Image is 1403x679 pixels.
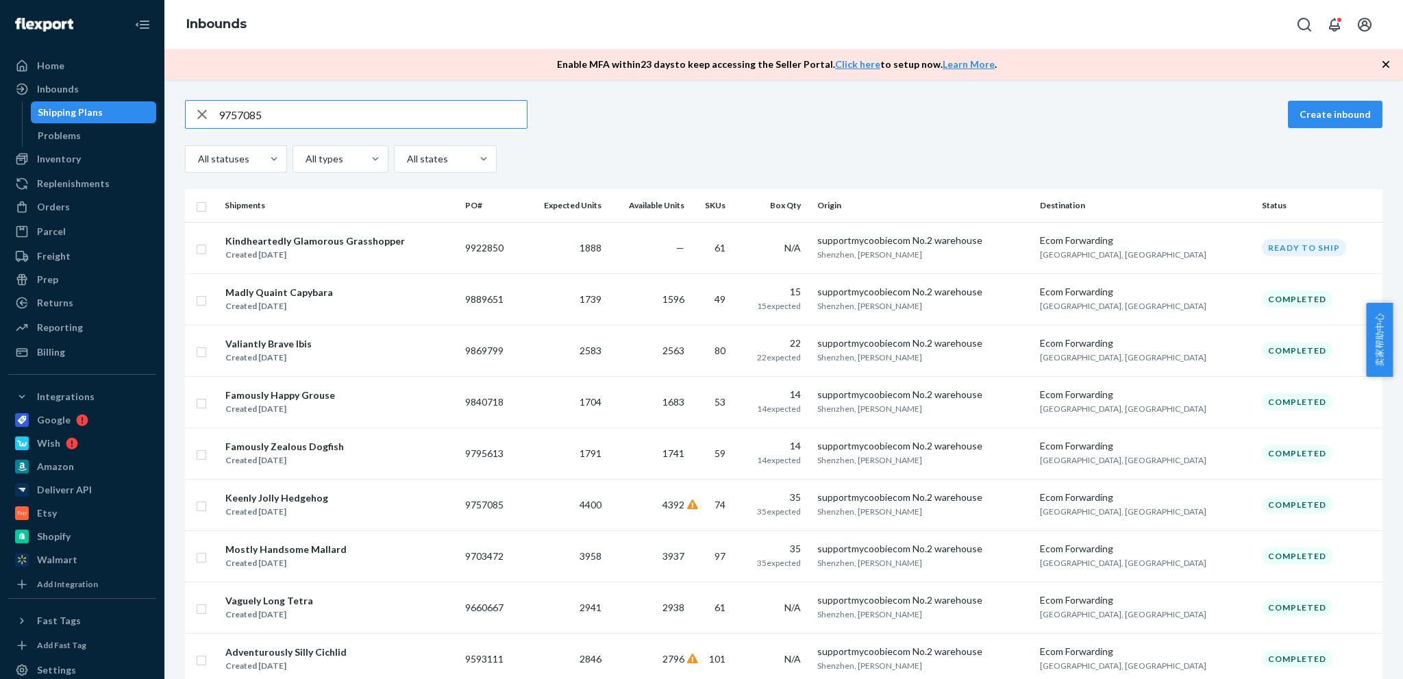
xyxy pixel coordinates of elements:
[8,173,156,195] a: Replenishments
[662,550,684,562] span: 3937
[742,336,801,350] div: 22
[460,222,521,273] td: 9922850
[757,352,801,362] span: 22 expected
[8,148,156,170] a: Inventory
[1040,645,1251,658] div: Ecom Forwarding
[757,455,801,465] span: 14 expected
[580,653,601,665] span: 2846
[715,499,725,510] span: 74
[37,483,92,497] div: Deliverr API
[8,479,156,501] a: Deliverr API
[406,152,407,166] input: All states
[1262,342,1332,359] div: Completed
[37,296,73,310] div: Returns
[219,189,460,222] th: Shipments
[1262,445,1332,462] div: Completed
[37,200,70,214] div: Orders
[715,602,725,613] span: 61
[37,225,66,238] div: Parcel
[817,234,1028,247] div: supportmycoobiecom No.2 warehouse
[1366,303,1393,377] span: 卖家帮助中心
[1040,336,1251,350] div: Ecom Forwarding
[37,436,60,450] div: Wish
[8,432,156,454] a: Wish
[8,549,156,571] a: Walmart
[662,602,684,613] span: 2938
[784,602,801,613] span: N/A
[37,460,74,473] div: Amazon
[8,221,156,243] a: Parcel
[742,439,801,453] div: 14
[1040,542,1251,556] div: Ecom Forwarding
[38,129,81,143] div: Problems
[225,543,347,556] div: Mostly Handsome Mallard
[1040,352,1206,362] span: [GEOGRAPHIC_DATA], [GEOGRAPHIC_DATA]
[225,645,347,659] div: Adventurously Silly Cichlid
[817,455,922,465] span: Shenzhen, [PERSON_NAME]
[225,299,333,313] div: Created [DATE]
[37,578,98,590] div: Add Integration
[1351,11,1378,38] button: Open account menu
[715,345,725,356] span: 80
[1262,393,1332,410] div: Completed
[460,325,521,376] td: 9869799
[662,499,684,510] span: 4392
[784,653,801,665] span: N/A
[38,106,103,119] div: Shipping Plans
[8,55,156,77] a: Home
[557,58,997,71] p: Enable MFA within 23 days to keep accessing the Seller Portal. to setup now. .
[31,101,157,123] a: Shipping Plans
[37,506,57,520] div: Etsy
[175,5,258,45] ol: breadcrumbs
[1262,650,1332,667] div: Completed
[37,663,76,677] div: Settings
[812,189,1034,222] th: Origin
[37,390,95,404] div: Integrations
[757,506,801,517] span: 35 expected
[1040,249,1206,260] span: [GEOGRAPHIC_DATA], [GEOGRAPHIC_DATA]
[8,341,156,363] a: Billing
[8,386,156,408] button: Integrations
[817,249,922,260] span: Shenzhen, [PERSON_NAME]
[742,285,801,299] div: 15
[225,286,333,299] div: Madly Quaint Capybara
[1291,11,1318,38] button: Open Search Box
[580,242,601,254] span: 1888
[1040,593,1251,607] div: Ecom Forwarding
[37,639,86,651] div: Add Fast Tag
[37,413,71,427] div: Google
[225,248,405,262] div: Created [DATE]
[8,502,156,524] a: Etsy
[460,530,521,582] td: 9703472
[225,594,313,608] div: Vaguely Long Tetra
[37,321,83,334] div: Reporting
[37,59,64,73] div: Home
[8,610,156,632] button: Fast Tags
[37,614,81,628] div: Fast Tags
[460,376,521,428] td: 9840718
[460,582,521,633] td: 9660667
[1040,404,1206,414] span: [GEOGRAPHIC_DATA], [GEOGRAPHIC_DATA]
[304,152,306,166] input: All types
[197,152,198,166] input: All statuses
[37,530,71,543] div: Shopify
[21,332,174,347] span: 为受损产品或丢失货物提交索赔
[8,526,156,547] a: Shopify
[757,301,801,311] span: 15 expected
[1040,388,1251,402] div: Ecom Forwarding
[8,637,156,654] a: Add Fast Tag
[21,646,64,661] a: 以下索赔
[742,542,801,556] div: 35
[580,447,601,459] span: 1791
[715,293,725,305] span: 49
[225,234,405,248] div: Kindheartedly Glamorous Grasshopper
[186,16,247,32] a: Inbounds
[1288,101,1382,128] button: Create inbound
[225,491,328,505] div: Keenly Jolly Hedgehog
[1262,291,1332,308] div: Completed
[1040,558,1206,568] span: [GEOGRAPHIC_DATA], [GEOGRAPHIC_DATA]
[37,177,110,190] div: Replenishments
[817,506,922,517] span: Shenzhen, [PERSON_NAME]
[1040,439,1251,453] div: Ecom Forwarding
[8,409,156,431] a: Google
